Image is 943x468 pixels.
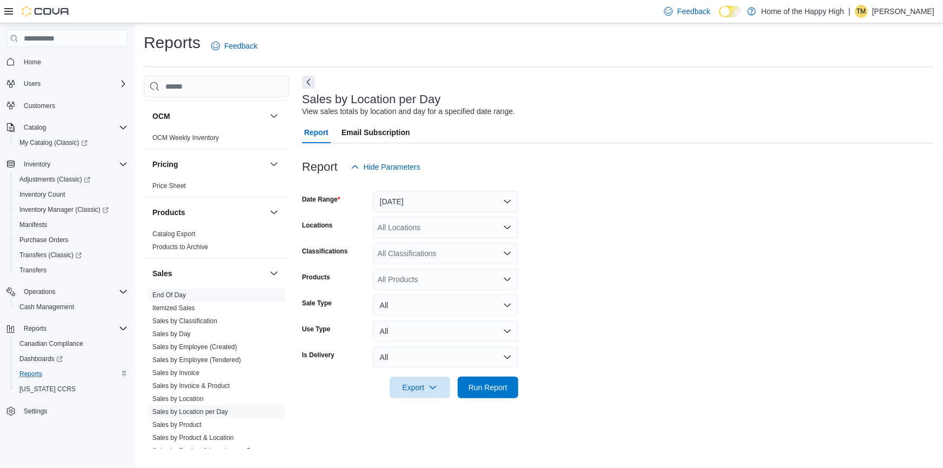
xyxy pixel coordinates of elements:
[152,421,202,429] a: Sales by Product
[855,5,868,18] div: Tristen Mueller
[152,304,195,312] a: Itemized Sales
[19,121,128,134] span: Catalog
[19,404,128,418] span: Settings
[2,403,132,419] button: Settings
[503,249,512,258] button: Open list of options
[152,446,258,455] span: Sales by Product & Location per Day
[719,6,742,17] input: Dark Mode
[24,79,41,88] span: Users
[19,220,47,229] span: Manifests
[660,1,714,22] a: Feedback
[2,76,132,91] button: Users
[152,111,170,122] h3: OCM
[19,285,128,298] span: Operations
[152,230,195,238] span: Catalog Export
[761,5,844,18] p: Home of the Happy High
[302,76,315,89] button: Next
[19,190,65,199] span: Inventory Count
[152,408,228,416] a: Sales by Location per Day
[677,6,710,17] span: Feedback
[19,385,76,393] span: [US_STATE] CCRS
[24,324,46,333] span: Reports
[2,321,132,336] button: Reports
[152,268,265,279] button: Sales
[503,223,512,232] button: Open list of options
[373,295,518,316] button: All
[22,6,70,17] img: Cova
[19,251,82,259] span: Transfers (Classic)
[11,382,132,397] button: [US_STATE] CCRS
[19,175,90,184] span: Adjustments (Classic)
[19,405,51,418] a: Settings
[15,300,128,313] span: Cash Management
[152,317,217,325] a: Sales by Classification
[152,182,186,190] a: Price Sheet
[267,110,280,123] button: OCM
[152,291,186,299] a: End Of Day
[15,300,78,313] a: Cash Management
[15,233,128,246] span: Purchase Orders
[373,191,518,212] button: [DATE]
[15,367,128,380] span: Reports
[11,172,132,187] a: Adjustments (Classic)
[15,249,128,262] span: Transfers (Classic)
[302,221,333,230] label: Locations
[19,339,83,348] span: Canadian Compliance
[302,161,338,173] h3: Report
[152,447,258,454] a: Sales by Product & Location per Day
[19,266,46,275] span: Transfers
[152,369,199,377] a: Sales by Invoice
[15,383,80,396] a: [US_STATE] CCRS
[373,346,518,368] button: All
[302,351,335,359] label: Is Delivery
[24,102,55,110] span: Customers
[19,158,128,171] span: Inventory
[11,202,132,217] a: Inventory Manager (Classic)
[302,273,330,282] label: Products
[11,232,132,248] button: Purchase Orders
[19,322,51,335] button: Reports
[302,195,340,204] label: Date Range
[24,123,46,132] span: Catalog
[15,218,51,231] a: Manifests
[304,122,329,143] span: Report
[15,264,51,277] a: Transfers
[2,120,132,135] button: Catalog
[872,5,934,18] p: [PERSON_NAME]
[15,233,73,246] a: Purchase Orders
[364,162,420,172] span: Hide Parameters
[15,218,128,231] span: Manifests
[152,111,265,122] button: OCM
[267,206,280,219] button: Products
[152,433,234,442] span: Sales by Product & Location
[6,49,128,447] nav: Complex example
[19,370,42,378] span: Reports
[152,134,219,142] a: OCM Weekly Inventory
[152,356,241,364] a: Sales by Employee (Tendered)
[848,5,851,18] p: |
[11,187,132,202] button: Inventory Count
[342,122,410,143] span: Email Subscription
[19,55,128,68] span: Home
[19,355,63,363] span: Dashboards
[15,136,92,149] a: My Catalog (Classic)
[152,330,191,338] a: Sales by Day
[15,173,128,186] span: Adjustments (Classic)
[302,325,330,333] label: Use Type
[144,131,289,149] div: OCM
[152,407,228,416] span: Sales by Location per Day
[152,420,202,429] span: Sales by Product
[11,263,132,278] button: Transfers
[267,267,280,280] button: Sales
[19,99,128,112] span: Customers
[144,228,289,258] div: Products
[15,367,46,380] a: Reports
[2,157,132,172] button: Inventory
[469,382,507,393] span: Run Report
[144,32,200,54] h1: Reports
[15,249,86,262] a: Transfers (Classic)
